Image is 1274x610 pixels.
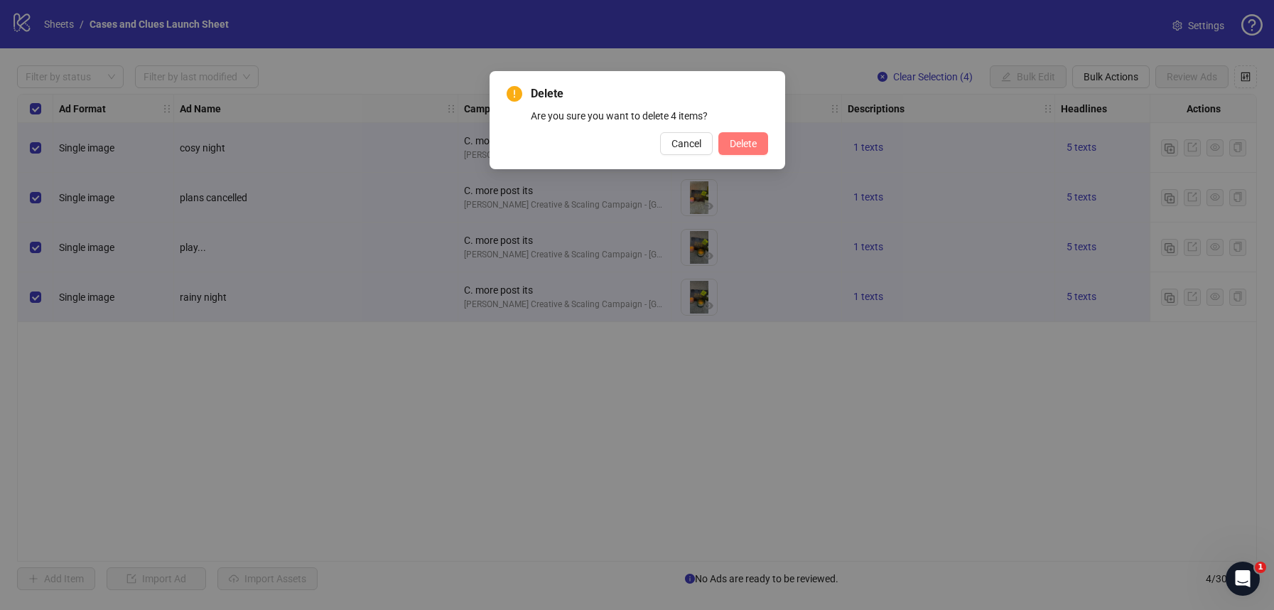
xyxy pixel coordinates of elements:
button: Delete [718,132,768,155]
span: Delete [730,138,757,149]
span: Delete [531,85,768,102]
span: exclamation-circle [507,86,522,102]
div: Are you sure you want to delete 4 items? [531,108,768,124]
span: 1 [1255,562,1266,573]
button: Cancel [660,132,713,155]
span: Cancel [671,138,701,149]
iframe: Intercom live chat [1226,562,1260,596]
